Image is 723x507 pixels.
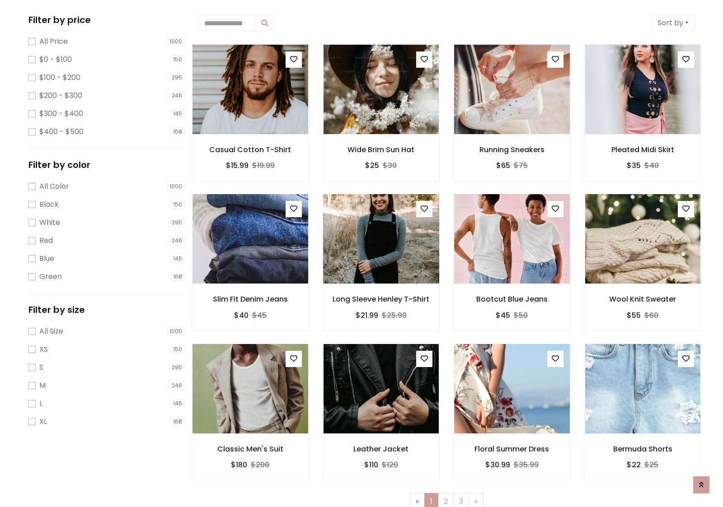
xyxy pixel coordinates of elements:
[383,160,397,171] del: $30
[39,108,83,119] label: $300 - $400
[39,36,68,47] label: All Price
[585,295,701,303] h6: Wool Knit Sweater
[167,37,185,46] span: 1000
[170,127,185,136] span: 168
[231,460,247,469] h6: $180
[39,54,72,65] label: $0 - $100
[39,235,53,246] label: Red
[485,460,510,469] h6: $30.99
[192,145,309,154] h6: Casual Cotton T-Shirt
[252,310,267,321] del: $45
[627,311,641,320] h6: $55
[454,295,570,303] h6: Bootcut Blue Jeans
[496,311,510,320] h6: $45
[170,345,185,354] span: 150
[39,271,62,282] label: Green
[39,416,47,427] label: XL
[514,160,528,171] del: $75
[192,295,309,303] h6: Slim Fit Denim Jeans
[170,254,185,263] span: 145
[39,90,82,101] label: $200 - $300
[169,218,185,227] span: 295
[192,445,309,453] h6: Classic Men's Suit
[585,445,701,453] h6: Bermuda Shorts
[364,460,378,469] h6: $110
[170,109,185,118] span: 145
[169,91,185,100] span: 246
[496,161,510,170] h6: $65
[170,55,185,64] span: 150
[169,363,185,372] span: 295
[365,161,379,170] h6: $25
[644,160,659,171] del: $40
[28,14,185,25] h5: Filter by price
[652,14,695,32] button: Sort by
[167,182,185,191] span: 1000
[39,362,43,373] label: S
[39,199,59,210] label: Black
[170,200,185,209] span: 150
[169,381,185,390] span: 246
[382,310,407,321] del: $25.99
[454,445,570,453] h6: Floral Summer Dress
[585,145,701,154] h6: Pleated Midi Skirt
[514,310,528,321] del: $50
[382,460,398,470] del: $120
[644,310,658,321] del: $60
[39,380,46,391] label: M
[28,304,185,315] h5: Filter by size
[454,145,570,154] h6: Running Sneakers
[644,460,658,470] del: $25
[39,253,54,264] label: Blue
[627,460,641,469] h6: $22
[170,417,185,426] span: 168
[226,161,249,170] h6: $15.99
[39,181,69,192] label: All Color
[323,295,440,303] h6: Long Sleeve Henley T-Shirt
[170,399,185,408] span: 145
[169,236,185,245] span: 246
[323,445,440,453] h6: Leather Jacket
[39,344,48,355] label: XS
[474,496,478,507] span: »
[39,398,42,409] label: L
[169,73,185,82] span: 295
[39,126,84,137] label: $400 - $500
[251,460,269,470] del: $200
[170,272,185,281] span: 168
[323,145,440,154] h6: Wide Brim Sun Hat
[252,160,275,171] del: $19.99
[28,159,185,170] h5: Filter by color
[39,72,80,83] label: $100 - $200
[514,460,539,470] del: $35.99
[234,311,249,320] h6: $40
[167,327,185,336] span: 1000
[356,311,378,320] h6: $21.99
[39,326,63,337] label: All Size
[627,161,641,170] h6: $35
[39,217,60,228] label: White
